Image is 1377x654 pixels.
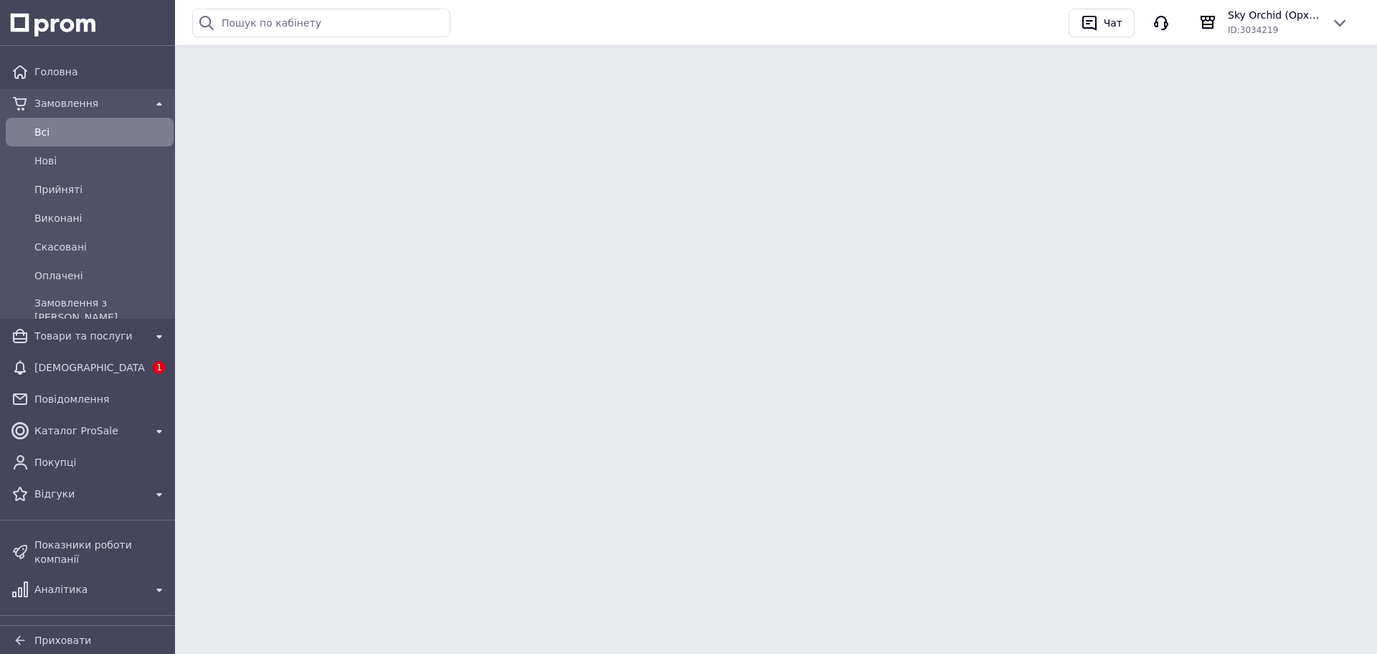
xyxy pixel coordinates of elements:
[34,65,168,79] span: Головна
[34,538,168,566] span: Показники роботи компанії
[1069,9,1135,37] button: Чат
[34,635,91,646] span: Приховати
[34,360,145,375] span: [DEMOGRAPHIC_DATA]
[34,487,145,501] span: Відгуки
[34,211,168,225] span: Виконані
[34,182,168,197] span: Прийняті
[1228,25,1278,35] span: ID: 3034219
[192,9,450,37] input: Пошук по кабінету
[34,582,145,597] span: Аналітика
[34,329,145,343] span: Товари та послуги
[34,125,168,139] span: Всi
[1228,8,1320,22] span: Sky Orchid (Орхидеи и сопутствующие товары)
[34,455,168,470] span: Покупці
[1101,12,1125,34] div: Чат
[34,240,168,254] span: Скасовані
[34,296,168,324] span: Замовлення з [PERSON_NAME]
[34,424,145,438] span: Каталог ProSale
[34,154,168,168] span: Нові
[34,268,168,283] span: Оплачені
[153,361,166,374] span: 1
[34,96,145,111] span: Замовлення
[34,392,168,406] span: Повідомлення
